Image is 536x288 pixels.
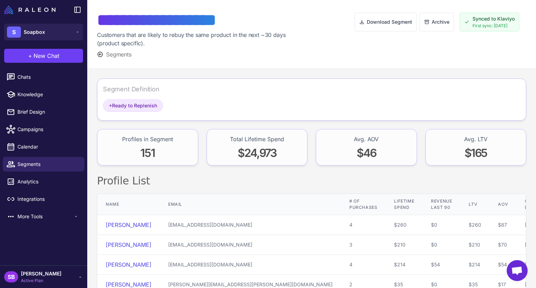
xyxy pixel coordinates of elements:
a: Open chat [507,260,528,281]
span: Segments [106,50,132,59]
button: SSoapbox [4,24,83,40]
th: AOV [490,194,516,215]
span: First sync: [DATE] [472,23,515,29]
a: Chats [3,70,84,84]
a: Raleon Logo [4,6,58,14]
div: Segment Definition [103,84,159,94]
span: Brief Design [17,108,79,116]
a: Calendar [3,139,84,154]
a: [PERSON_NAME] [106,261,151,268]
button: +New Chat [4,49,83,63]
td: [EMAIL_ADDRESS][DOMAIN_NAME] [160,255,341,275]
h2: Profile List [97,174,526,188]
th: # of Purchases [341,194,386,215]
a: Campaigns [3,122,84,137]
div: Customers that are likely to rebuy the same product in the next ~30 days (product specific). [97,31,288,47]
span: Chats [17,73,79,81]
th: Revenue Last 90 [423,194,460,215]
a: Brief Design [3,105,84,119]
td: 4 [341,215,386,235]
button: Archive [419,13,454,31]
div: Total Lifetime Spend [230,135,284,143]
span: New Chat [33,52,59,60]
span: + [109,103,112,108]
button: Segments [97,50,132,59]
span: Ready to Replenish [109,102,157,109]
td: $210 [460,235,490,255]
td: 3 [341,235,386,255]
td: $260 [460,215,490,235]
a: Integrations [3,192,84,206]
td: $214 [460,255,490,275]
a: [PERSON_NAME] [106,281,151,288]
a: Analytics [3,174,84,189]
div: Avg. LTV [464,135,487,143]
span: Active Plan [21,278,61,284]
span: Calendar [17,143,79,151]
td: [EMAIL_ADDRESS][DOMAIN_NAME] [160,215,341,235]
span: $165 [464,146,487,160]
td: $70 [490,235,516,255]
span: Segments [17,160,79,168]
span: Knowledge [17,91,79,98]
a: Segments [3,157,84,172]
img: Raleon Logo [4,6,55,14]
th: Lifetime Spend [386,194,423,215]
button: Download Segment [355,13,417,31]
div: S [7,26,21,38]
span: 151 [140,146,155,160]
td: $0 [423,235,460,255]
td: $0 [423,215,460,235]
span: More Tools [17,213,73,220]
td: 4 [341,255,386,275]
span: [PERSON_NAME] [21,270,61,278]
th: Name [97,194,160,215]
span: $24,973 [238,146,276,160]
div: Profiles in Segment [122,135,173,143]
td: $54 [423,255,460,275]
div: SB [4,271,18,282]
a: [PERSON_NAME] [106,241,151,248]
a: [PERSON_NAME] [106,221,151,228]
th: Email [160,194,341,215]
td: $54 [490,255,516,275]
td: [EMAIL_ADDRESS][DOMAIN_NAME] [160,235,341,255]
div: Avg. AOV [354,135,379,143]
span: + [28,52,32,60]
span: Campaigns [17,126,79,133]
span: Synced to Klaviyo [472,15,515,23]
td: $87 [490,215,516,235]
a: Knowledge [3,87,84,102]
span: Soapbox [24,28,45,36]
span: $46 [357,146,376,160]
span: Analytics [17,178,79,185]
td: $260 [386,215,423,235]
td: $214 [386,255,423,275]
span: Integrations [17,195,79,203]
th: LTV [460,194,490,215]
td: $210 [386,235,423,255]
